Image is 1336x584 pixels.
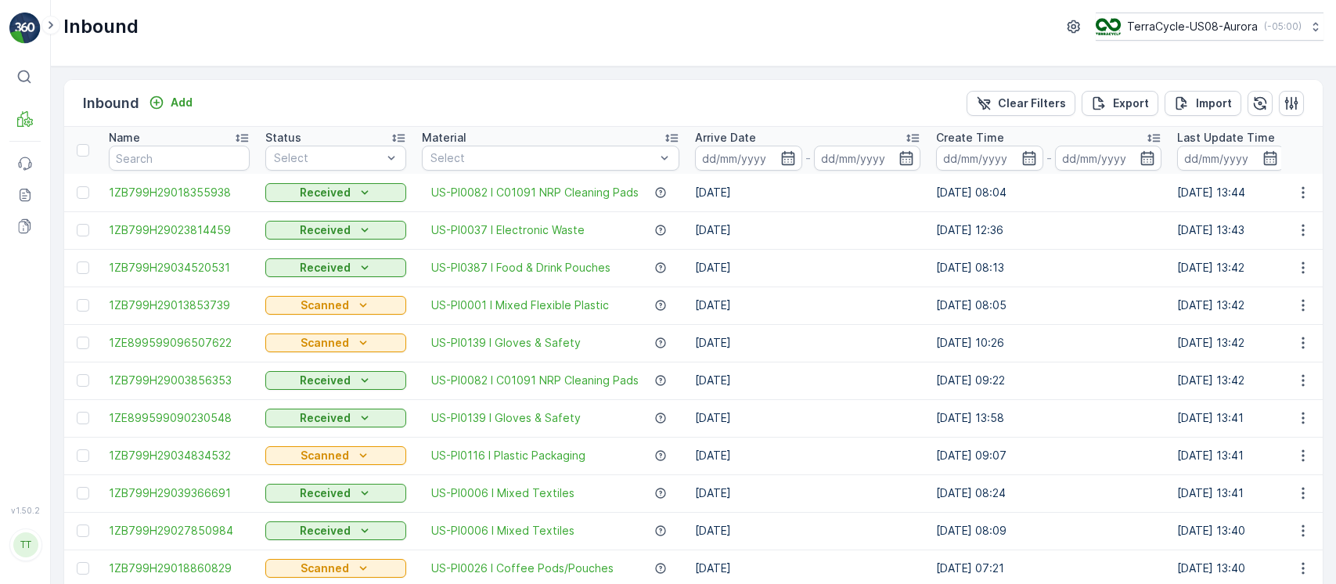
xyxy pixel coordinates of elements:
input: dd/mm/yyyy [695,146,802,171]
a: 1ZE899599090230548 [109,410,250,426]
a: US-PI0001 I Mixed Flexible Plastic [431,297,609,313]
p: Scanned [301,561,349,576]
a: US-PI0139 I Gloves & Safety [431,335,581,351]
p: Received [300,523,351,539]
td: [DATE] 09:07 [928,437,1169,474]
a: US-PI0026 I Coffee Pods/Pouches [431,561,614,576]
td: [DATE] [687,211,928,249]
a: 1ZB799H29003856353 [109,373,250,388]
td: [DATE] [687,437,928,474]
td: [DATE] 09:22 [928,362,1169,399]
button: Received [265,221,406,240]
div: Toggle Row Selected [77,186,89,199]
button: Received [265,183,406,202]
input: dd/mm/yyyy [936,146,1043,171]
p: Inbound [83,92,139,114]
a: 1ZB799H29039366691 [109,485,250,501]
div: Toggle Row Selected [77,487,89,499]
p: Clear Filters [998,96,1066,111]
button: Clear Filters [967,91,1075,116]
div: Toggle Row Selected [77,562,89,575]
input: dd/mm/yyyy [814,146,921,171]
p: Scanned [301,335,349,351]
div: Toggle Row Selected [77,525,89,537]
td: [DATE] 13:58 [928,399,1169,437]
button: Received [265,409,406,427]
p: Received [300,485,351,501]
a: US-PI0116 I Plastic Packaging [431,448,585,463]
p: Export [1113,96,1149,111]
p: - [1046,149,1052,168]
span: v 1.50.2 [9,506,41,515]
td: [DATE] 08:04 [928,174,1169,211]
div: Toggle Row Selected [77,261,89,274]
td: [DATE] 08:24 [928,474,1169,512]
button: Received [265,484,406,503]
button: Received [265,371,406,390]
input: dd/mm/yyyy [1177,146,1284,171]
a: 1ZE899599096507622 [109,335,250,351]
p: Scanned [301,448,349,463]
p: Import [1196,96,1232,111]
a: 1ZB799H29034520531 [109,260,250,276]
td: [DATE] [687,287,928,324]
span: 1ZB799H29034834532 [109,448,250,463]
p: Arrive Date [695,130,756,146]
a: 1ZB799H29018860829 [109,561,250,576]
a: US-PI0037 I Electronic Waste [431,222,585,238]
p: Material [422,130,466,146]
div: TT [13,532,38,557]
a: 1ZB799H29027850984 [109,523,250,539]
button: Scanned [265,559,406,578]
p: Create Time [936,130,1004,146]
p: Select [430,150,655,166]
span: 1ZB799H29018355938 [109,185,250,200]
p: Received [300,185,351,200]
td: [DATE] 08:09 [928,512,1169,550]
button: TerraCycle-US08-Aurora(-05:00) [1096,13,1323,41]
div: Toggle Row Selected [77,224,89,236]
td: [DATE] [687,474,928,512]
td: [DATE] 08:13 [928,249,1169,287]
input: dd/mm/yyyy [1055,146,1162,171]
img: logo [9,13,41,44]
a: US-PI0006 I Mixed Textiles [431,523,574,539]
td: [DATE] [687,512,928,550]
a: US-PI0082 I C01091 NRP Cleaning Pads [431,185,639,200]
div: Toggle Row Selected [77,374,89,387]
div: Toggle Row Selected [77,449,89,462]
td: [DATE] [687,174,928,211]
button: Export [1082,91,1158,116]
button: Received [265,521,406,540]
p: TerraCycle-US08-Aurora [1127,19,1258,34]
td: [DATE] 12:36 [928,211,1169,249]
div: Toggle Row Selected [77,412,89,424]
span: US-PI0082 I C01091 NRP Cleaning Pads [431,373,639,388]
td: [DATE] [687,324,928,362]
button: Scanned [265,296,406,315]
a: US-PI0139 I Gloves & Safety [431,410,581,426]
td: [DATE] [687,249,928,287]
span: US-PI0387 I Food & Drink Pouches [431,260,610,276]
input: Search [109,146,250,171]
p: Inbound [63,14,139,39]
td: [DATE] [687,399,928,437]
p: Select [274,150,382,166]
a: 1ZB799H29013853739 [109,297,250,313]
a: 1ZB799H29023814459 [109,222,250,238]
